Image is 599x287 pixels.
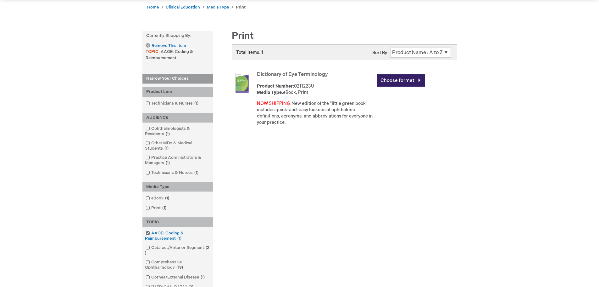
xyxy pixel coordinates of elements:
strong: Media Type: [257,90,283,95]
span: 19 [175,265,185,270]
a: Media Type [207,5,229,10]
a: Choose format [377,74,425,87]
div: AUDIENCE [142,113,213,123]
div: Product Line [142,87,213,97]
strong: Currently Shopping by: [142,31,213,41]
span: 2 [145,245,209,255]
a: Ophthalmologists & Residents1 [144,126,211,137]
span: 1 [164,196,171,201]
span: Total items: 1 [236,50,263,55]
span: AAOE: Coding & Reimbursement [146,49,193,60]
a: Home [147,5,159,10]
div: New edition of the "little green book" includes quick-and-easy lookups of ophthalmic definitions,... [257,100,374,126]
a: Print1 [144,205,169,211]
a: AAOE: Coding & Reimbursement1 [144,230,211,242]
span: 1 [199,275,206,280]
span: 1 [193,101,200,106]
strong: Narrow Your Choices [142,74,213,84]
a: Technicians & Nurses1 [144,100,201,106]
strong: Product Number: [257,83,294,89]
font: NOW SHIPPING: [257,101,291,106]
span: Print [232,30,254,42]
span: 1 [163,146,170,151]
span: 1 [176,236,183,241]
a: Cornea/External Disease1 [144,274,207,280]
a: Comprehensive Ophthalmology19 [144,259,211,271]
a: Technicians & Nurses1 [144,170,201,176]
div: TOPIC [142,217,213,227]
a: Remove This Item [146,43,186,49]
div: 0211223U eBook, Print [257,83,374,96]
span: 1 [161,205,168,210]
span: TOPIC [146,49,161,54]
a: Practice Administrators & Managers1 [144,155,211,166]
img: Dictionary of Eye Terminology [232,73,252,93]
a: Cataract/Anterior Segment2 [144,245,211,256]
div: Media Type [142,182,213,192]
span: Remove This Item [152,43,186,49]
a: eBook1 [144,195,172,201]
a: Clinical Education [166,5,200,10]
span: 1 [193,170,200,175]
span: 1 [164,131,171,136]
a: Dictionary of Eye Terminology [257,72,328,77]
span: 1 [164,160,171,165]
strong: Print [236,5,246,10]
label: Sort By [372,50,387,55]
a: Other MDs & Medical Students1 [144,140,211,152]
